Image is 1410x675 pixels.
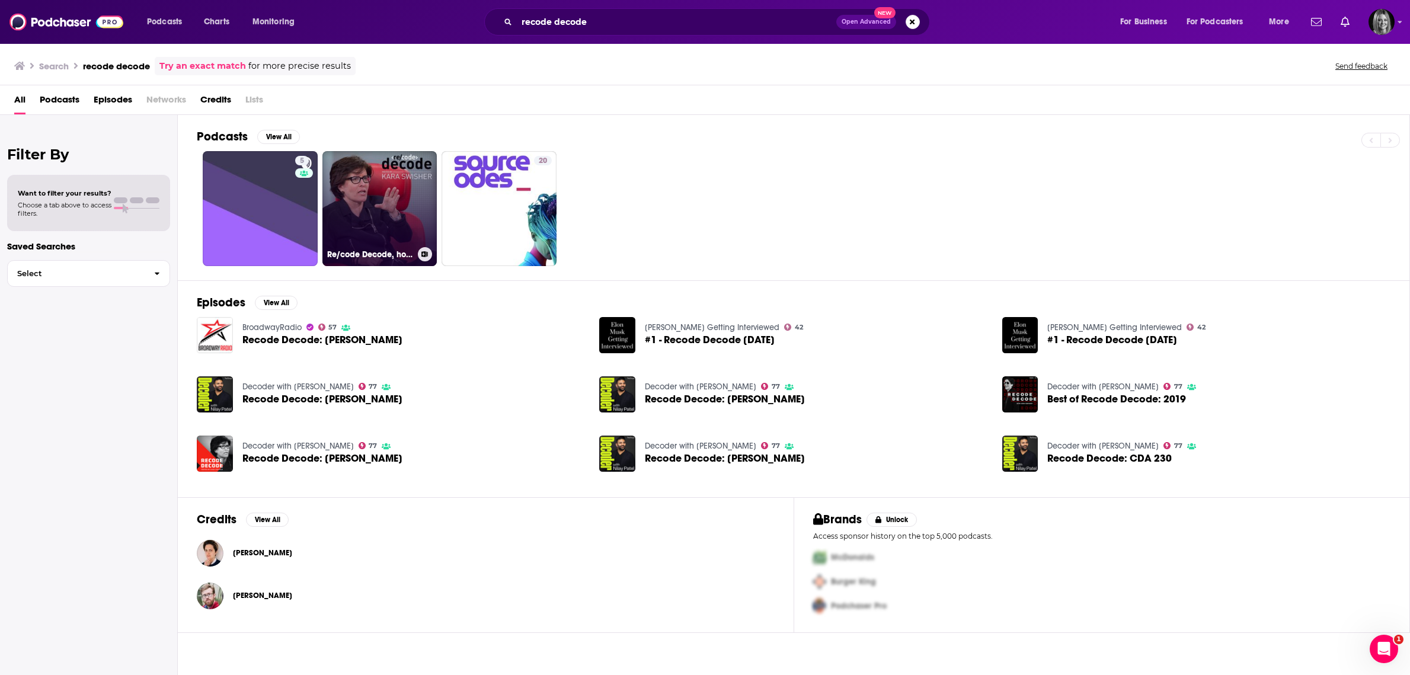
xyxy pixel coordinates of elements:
[1174,443,1182,449] span: 77
[197,534,775,572] button: Erica AndersonErica Anderson
[327,249,413,260] h3: Re/code Decode, hosted by [PERSON_NAME]
[146,90,186,114] span: Networks
[1394,635,1403,644] span: 1
[159,59,246,73] a: Try an exact match
[200,90,231,114] a: Credits
[233,548,292,558] span: [PERSON_NAME]
[645,453,805,463] a: Recode Decode: Megan Rapinoe
[197,295,298,310] a: EpisodesView All
[645,322,779,332] a: Elon Musk Getting Interviewed
[1002,317,1038,353] img: #1 - Recode Decode Nov 2018
[539,155,547,167] span: 20
[246,513,289,527] button: View All
[645,335,775,345] a: #1 - Recode Decode Nov 2018
[1336,12,1354,32] a: Show notifications dropdown
[318,324,337,331] a: 57
[139,12,197,31] button: open menu
[257,130,300,144] button: View All
[255,296,298,310] button: View All
[94,90,132,114] a: Episodes
[645,453,805,463] span: Recode Decode: [PERSON_NAME]
[1187,14,1243,30] span: For Podcasters
[233,591,292,600] a: Eric Johnson
[599,376,635,412] img: Recode Decode: Andrew Yang
[242,394,402,404] span: Recode Decode: [PERSON_NAME]
[242,453,402,463] a: Recode Decode: Walt Mossberg
[252,14,295,30] span: Monitoring
[795,325,803,330] span: 42
[761,383,780,390] a: 77
[1197,325,1206,330] span: 42
[197,512,289,527] a: CreditsView All
[204,14,229,30] span: Charts
[645,382,756,392] a: Decoder with Nilay Patel
[197,317,233,353] img: Recode Decode: James Corden
[83,60,150,72] h3: recode decode
[517,12,836,31] input: Search podcasts, credits, & more...
[1369,9,1395,35] span: Logged in as katie52574
[197,540,223,567] img: Erica Anderson
[328,325,337,330] span: 57
[442,151,557,266] a: 20
[772,443,780,449] span: 77
[369,443,377,449] span: 77
[813,512,862,527] h2: Brands
[242,382,354,392] a: Decoder with Nilay Patel
[1261,12,1304,31] button: open menu
[197,583,223,609] img: Eric Johnson
[1120,14,1167,30] span: For Business
[1163,442,1182,449] a: 77
[1047,453,1172,463] a: Recode Decode: CDA 230
[39,60,69,72] h3: Search
[248,59,351,73] span: for more precise results
[359,442,378,449] a: 77
[7,260,170,287] button: Select
[196,12,236,31] a: Charts
[1047,441,1159,451] a: Decoder with Nilay Patel
[599,317,635,353] img: #1 - Recode Decode Nov 2018
[1047,394,1186,404] a: Best of Recode Decode: 2019
[1174,384,1182,389] span: 77
[197,129,248,144] h2: Podcasts
[1306,12,1326,32] a: Show notifications dropdown
[599,436,635,472] img: Recode Decode: Megan Rapinoe
[7,146,170,163] h2: Filter By
[1002,436,1038,472] a: Recode Decode: CDA 230
[9,11,123,33] a: Podchaser - Follow, Share and Rate Podcasts
[40,90,79,114] a: Podcasts
[147,14,182,30] span: Podcasts
[197,436,233,472] a: Recode Decode: Walt Mossberg
[1163,383,1182,390] a: 77
[233,548,292,558] a: Erica Anderson
[233,591,292,600] span: [PERSON_NAME]
[18,201,111,217] span: Choose a tab above to access filters.
[831,577,876,587] span: Burger King
[242,394,402,404] a: Recode Decode: Megan Rapinoe
[842,19,891,25] span: Open Advanced
[831,601,887,611] span: Podchaser Pro
[1047,382,1159,392] a: Decoder with Nilay Patel
[1369,9,1395,35] button: Show profile menu
[322,151,437,266] a: Re/code Decode, hosted by [PERSON_NAME]
[242,322,302,332] a: BroadwayRadio
[867,513,917,527] button: Unlock
[369,384,377,389] span: 77
[761,442,780,449] a: 77
[242,335,402,345] a: Recode Decode: James Corden
[1332,61,1391,71] button: Send feedback
[495,8,941,36] div: Search podcasts, credits, & more...
[1002,376,1038,412] img: Best of Recode Decode: 2019
[14,90,25,114] a: All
